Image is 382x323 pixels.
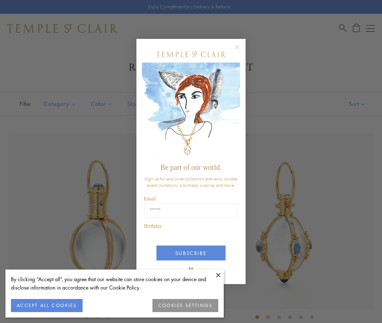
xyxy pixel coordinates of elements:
button: SUBSCRIBE [156,246,226,260]
input: Email [144,204,238,218]
img: c4a9eb12-d91a-4d4a-8ee0-386386f4f338.jpeg [142,63,240,160]
img: TSC [184,262,198,277]
span: Birthday [144,223,162,229]
span: Be part of our world. [160,163,222,171]
span: Email [144,196,156,202]
button: ACCEPT ALL COOKIES [11,299,83,312]
button: Close dialog [236,46,245,55]
span: Sign up for exclusive collection previews, private event invitations, a birthday surprise and more. [144,175,238,188]
button: COOKIES SETTINGS [152,299,218,312]
div: By clicking “Accept all”, you agree that our website can store cookies on your device and disclos... [11,275,218,292]
img: Temple St. Clair [156,52,226,57]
